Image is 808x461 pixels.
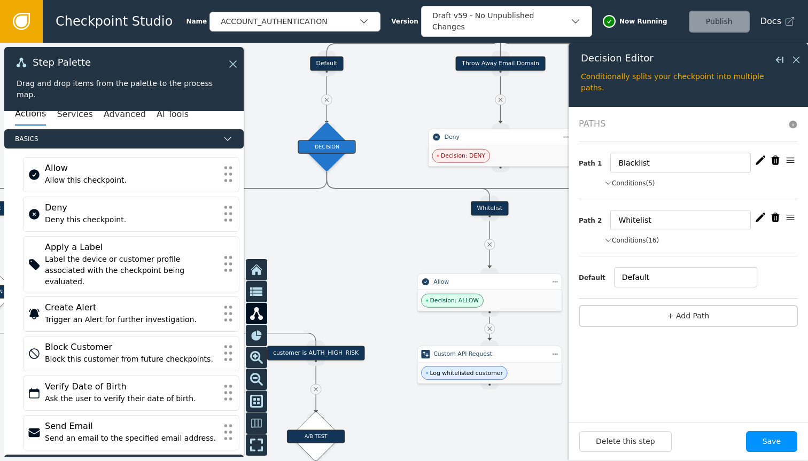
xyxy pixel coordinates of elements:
input: Assign Decision Name [610,153,751,173]
div: A/B TEST [287,429,345,443]
button: Conditions(16) [604,236,659,245]
button: ACCOUNT_AUTHENTICATION [209,12,380,32]
div: Label the device or customer profile associated with the checkpoint being evaluated. [45,254,217,287]
div: Default [579,273,614,283]
span: Name [186,17,207,26]
button: Draft v59 - No Unpublished Changes [421,6,592,37]
div: Verify Date of Birth [45,380,217,393]
div: Ask the user to verify their date of birth. [45,393,217,404]
a: Docs [760,15,795,28]
div: Send an email to the specified email address. [45,433,217,444]
span: Now Running [619,17,667,26]
div: Create Alert [45,301,217,314]
span: Basics [15,134,218,144]
div: Deny [45,201,217,214]
button: Services [57,103,92,126]
div: Path 1 [579,159,610,168]
div: customer is AUTH_HIGH_RISK [267,346,364,360]
div: Conditionally splits your checkpoint into multiple paths. [581,71,796,93]
span: Version [391,17,418,26]
span: Paths [579,118,783,131]
button: + Add Path [579,305,798,327]
input: Decision name (Default) [614,267,757,287]
input: Assign Decision Name [610,210,751,230]
div: Apply a Label [45,241,217,254]
button: Save [746,431,797,452]
div: Path 2Conditions(16)Conditions(16) [579,199,798,256]
span: Decision Editor [581,53,654,63]
button: Advanced [104,103,146,126]
div: Allow [433,277,546,286]
div: Allow [45,162,217,175]
div: Whitelist [471,201,508,215]
div: Path 1Conditions(5)Conditions(5) [579,142,798,199]
span: Decision: ALLOW [430,296,479,305]
div: Path 2 [579,216,610,225]
div: Send Email [45,420,217,433]
div: Throw Away Email Domain [456,56,546,71]
div: Default [310,56,344,71]
button: Actions [15,103,46,126]
span: Step Palette [33,58,91,67]
div: Drag and drop items from the palette to the process map. [17,78,231,100]
div: Custom API Request [433,350,546,358]
div: Block Customer [45,341,217,354]
button: Conditions(5) [604,178,655,188]
div: Deny [445,132,557,141]
button: Delete this step [579,431,672,452]
div: Block this customer from future checkpoints. [45,354,217,365]
div: Trigger an Alert for further investigation. [45,314,217,325]
div: Deny this checkpoint. [45,214,217,225]
span: Decision: DENY [441,152,485,160]
span: Log whitelisted customer [430,369,502,377]
div: ACCOUNT_AUTHENTICATION [221,16,359,27]
span: Checkpoint Studio [56,12,173,31]
span: Docs [760,15,781,28]
div: DECISION [298,140,355,153]
button: AI Tools [157,103,189,126]
div: Allow this checkpoint. [45,175,217,186]
div: Draft v59 - No Unpublished Changes [432,10,570,33]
